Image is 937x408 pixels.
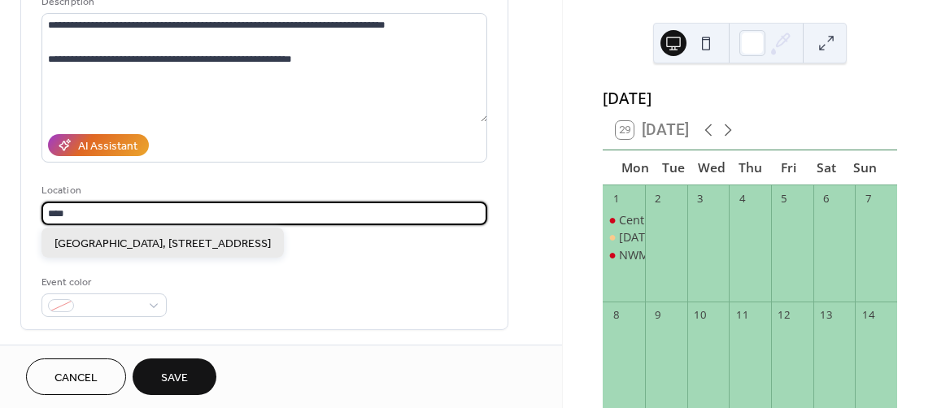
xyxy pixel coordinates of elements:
div: 6 [819,191,834,206]
div: [DATE] Rally for Fair Contracts at [GEOGRAPHIC_DATA] [619,229,917,245]
span: Save [161,370,188,387]
button: Cancel [26,358,126,395]
div: Sat [808,150,846,185]
div: 8 [608,308,623,323]
div: AI Assistant [78,138,137,155]
div: Wed [692,150,730,185]
div: Mon [616,150,654,185]
div: 3 [693,191,708,206]
div: 5 [777,191,791,206]
button: AI Assistant [48,134,149,156]
div: Tue [654,150,692,185]
div: 1 [608,191,623,206]
span: [GEOGRAPHIC_DATA], [STREET_ADDRESS] [54,236,271,253]
div: 9 [651,308,665,323]
div: 10 [693,308,708,323]
div: Fri [769,150,808,185]
div: 14 [861,308,875,323]
div: 12 [777,308,791,323]
div: Thu [731,150,769,185]
div: Event color [41,274,163,291]
div: Central Oregon Labor Day Picnic [603,212,645,228]
div: NWMU [DATE] Rally [619,247,726,263]
div: [DATE] [603,87,897,111]
div: Location [41,182,484,199]
div: 13 [819,308,834,323]
div: NWMU Labor Day Rally [603,247,645,263]
div: 2 [651,191,665,206]
div: Central [US_STATE] [DATE] Picnic [619,212,799,228]
div: Sun [846,150,884,185]
div: Labor Day Rally for Fair Contracts at Legacy [603,229,645,245]
div: 11 [734,308,749,323]
span: Cancel [54,370,98,387]
div: 4 [734,191,749,206]
div: 7 [861,191,875,206]
button: Save [133,358,216,395]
